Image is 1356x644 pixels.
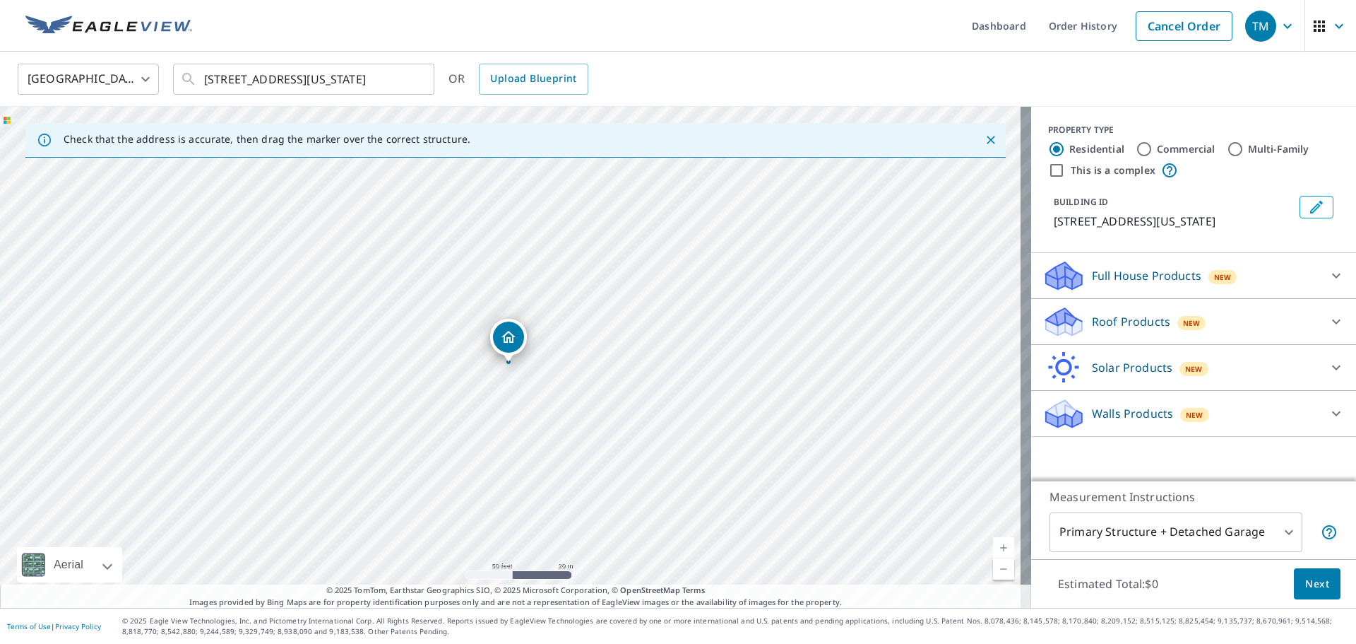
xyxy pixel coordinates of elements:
img: EV Logo [25,16,192,37]
span: New [1185,363,1203,375]
p: Walls Products [1092,405,1173,422]
p: Full House Products [1092,267,1201,284]
div: Roof ProductsNew [1042,305,1345,339]
p: © 2025 Eagle View Technologies, Inc. and Pictometry International Corp. All Rights Reserved. Repo... [122,616,1349,637]
a: Privacy Policy [55,621,101,631]
a: OpenStreetMap [620,585,679,595]
span: © 2025 TomTom, Earthstar Geographics SIO, © 2025 Microsoft Corporation, © [326,585,706,597]
div: Primary Structure + Detached Garage [1049,513,1302,552]
label: Commercial [1157,142,1215,156]
div: Full House ProductsNew [1042,259,1345,293]
span: Upload Blueprint [490,70,576,88]
p: Measurement Instructions [1049,488,1338,505]
label: Residential [1069,142,1124,156]
a: Cancel Order [1136,11,1232,41]
button: Next [1294,568,1340,600]
label: This is a complex [1071,163,1155,177]
p: Roof Products [1092,313,1170,330]
span: New [1186,409,1203,421]
p: Estimated Total: $0 [1047,568,1170,599]
div: TM [1245,11,1276,42]
span: Next [1305,575,1329,593]
p: [STREET_ADDRESS][US_STATE] [1054,213,1294,230]
div: [GEOGRAPHIC_DATA] [18,59,159,99]
div: Aerial [17,547,122,582]
div: Aerial [49,547,88,582]
div: PROPERTY TYPE [1048,124,1339,136]
label: Multi-Family [1248,142,1309,156]
div: Dropped pin, building 1, Residential property, 4919 N Arkansas Ave Wichita, KS 67204 [490,319,527,363]
button: Close [982,131,1000,149]
p: | [7,622,101,631]
a: Current Level 19, Zoom In [993,537,1014,558]
button: Edit building 1 [1299,196,1333,218]
input: Search by address or latitude-longitude [204,59,405,99]
div: Solar ProductsNew [1042,351,1345,385]
p: Check that the address is accurate, then drag the marker over the correct structure. [64,133,470,146]
p: BUILDING ID [1054,196,1108,208]
div: Walls ProductsNew [1042,397,1345,431]
a: Upload Blueprint [479,64,588,95]
span: Your report will include the primary structure and a detached garage if one exists. [1321,524,1338,541]
span: New [1183,317,1201,329]
p: Solar Products [1092,359,1172,376]
a: Terms [682,585,706,595]
a: Current Level 19, Zoom Out [993,558,1014,580]
div: OR [448,64,588,95]
span: New [1214,271,1232,283]
a: Terms of Use [7,621,51,631]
